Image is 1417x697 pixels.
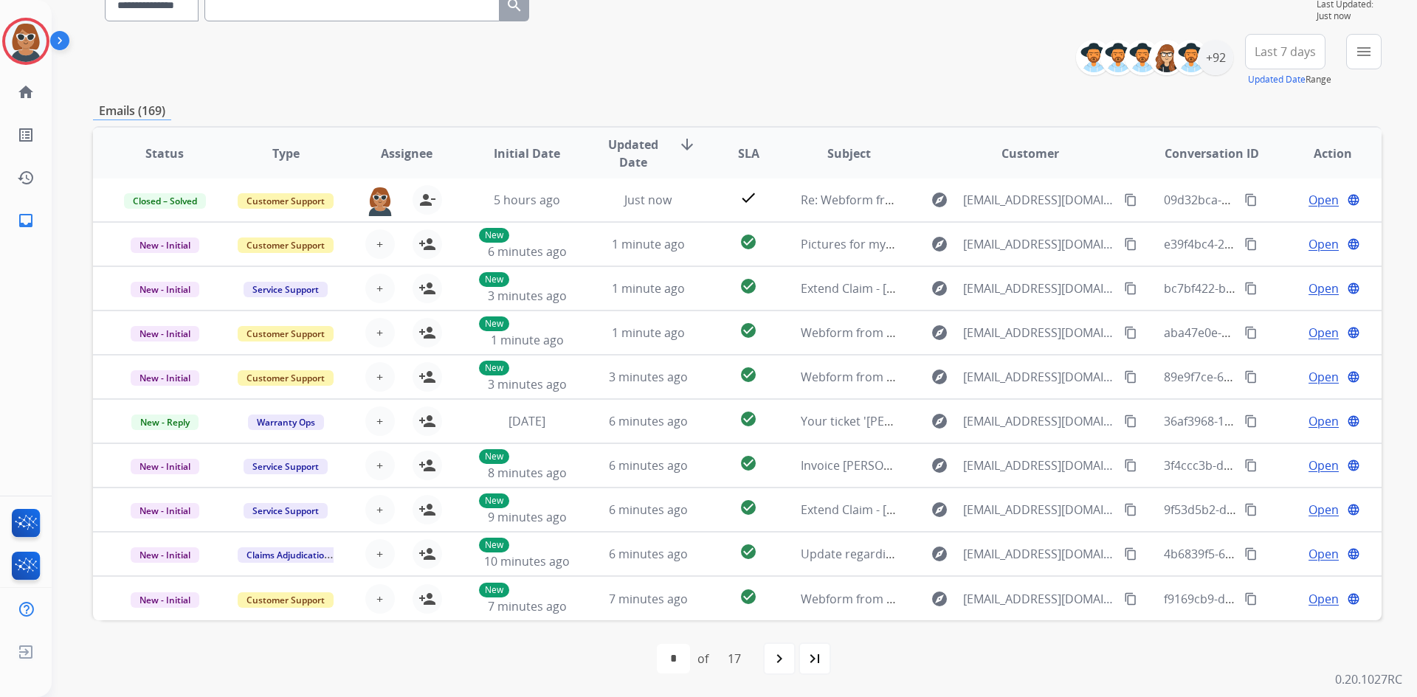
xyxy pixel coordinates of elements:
span: 10 minutes ago [484,553,570,569]
span: [DATE] [508,413,545,429]
span: Open [1309,191,1339,209]
mat-icon: language [1347,592,1360,606]
mat-icon: person_add [418,324,436,341]
span: 1 minute ago [491,332,564,348]
mat-icon: content_copy [1244,592,1258,606]
span: [EMAIL_ADDRESS][DOMAIN_NAME] [963,191,1115,209]
span: [EMAIL_ADDRESS][DOMAIN_NAME] [963,457,1115,474]
p: Emails (169) [93,102,171,120]
span: 3 minutes ago [488,376,567,392]
span: 89e9f7ce-6b75-4691-a303-feeb77ad4f79 [1164,369,1384,385]
mat-icon: language [1347,459,1360,472]
div: of [697,650,708,667]
mat-icon: content_copy [1244,547,1258,561]
span: 1 minute ago [612,325,685,341]
mat-icon: person_add [418,501,436,519]
mat-icon: content_copy [1124,370,1137,384]
span: Status [145,145,184,162]
button: + [365,229,395,259]
mat-icon: history [17,169,35,187]
mat-icon: person_remove [418,191,436,209]
p: 0.20.1027RC [1335,670,1402,688]
span: + [376,590,383,608]
span: Customer Support [238,193,334,209]
span: Pictures for my claim [801,236,918,252]
mat-icon: content_copy [1124,592,1137,606]
span: 6 minutes ago [609,457,688,474]
span: 6 minutes ago [609,546,688,562]
mat-icon: check_circle [739,499,757,516]
mat-icon: content_copy [1244,503,1258,516]
span: Just now [624,192,672,208]
span: Webform from [EMAIL_ADDRESS][DOMAIN_NAME] on [DATE] [801,369,1135,385]
mat-icon: content_copy [1124,326,1137,339]
p: New [479,361,509,375]
p: New [479,493,509,508]
span: Service Support [244,503,328,519]
mat-icon: check_circle [739,277,757,295]
mat-icon: person_add [418,412,436,430]
button: Last 7 days [1245,34,1325,69]
span: f9169cb9-d404-4d6d-b81f-61ea9d995b26 [1164,591,1390,607]
span: 8 minutes ago [488,465,567,481]
img: agent-avatar [365,185,395,216]
mat-icon: language [1347,193,1360,207]
span: Open [1309,501,1339,519]
span: Open [1309,412,1339,430]
p: New [479,272,509,287]
mat-icon: home [17,83,35,101]
mat-icon: content_copy [1244,193,1258,207]
span: 1 minute ago [612,280,685,297]
mat-icon: language [1347,370,1360,384]
mat-icon: check_circle [739,233,757,251]
span: Extend Claim - [PERSON_NAME] - Claim ID: b2cfd953-84d9-4e76-a4fb-3e245f3ce8b5 [801,502,1256,518]
span: [EMAIL_ADDRESS][DOMAIN_NAME] [963,590,1115,608]
span: Open [1309,457,1339,474]
span: New - Initial [131,326,199,341]
span: Webform from [EMAIL_ADDRESS][DOMAIN_NAME] on [DATE] [801,325,1135,341]
mat-icon: explore [931,280,948,297]
span: [EMAIL_ADDRESS][DOMAIN_NAME] [963,280,1115,297]
mat-icon: navigate_next [770,650,788,667]
mat-icon: person_add [418,235,436,253]
span: [EMAIL_ADDRESS][DOMAIN_NAME] [963,412,1115,430]
span: 7 minutes ago [609,591,688,607]
mat-icon: check [739,189,757,207]
span: + [376,412,383,430]
span: Warranty Ops [248,415,324,430]
span: Service Support [244,459,328,474]
button: + [365,406,395,436]
mat-icon: menu [1355,43,1373,60]
mat-icon: content_copy [1124,415,1137,428]
span: Type [272,145,300,162]
span: Subject [827,145,871,162]
span: 3f4ccc3b-dd36-442f-a44b-4bd6f5a398a8 [1164,457,1385,474]
span: 7 minutes ago [488,598,567,614]
span: 3 minutes ago [488,288,567,304]
span: Claims Adjudication [238,547,339,563]
mat-icon: explore [931,412,948,430]
span: Extend Claim - [PERSON_NAME] - Claim ID: 15e502be-9078-44ab-b772-7b414422239d [801,280,1266,297]
mat-icon: check_circle [739,322,757,339]
span: [EMAIL_ADDRESS][DOMAIN_NAME] [963,368,1115,386]
img: avatar [5,21,46,62]
button: + [365,584,395,614]
mat-icon: check_circle [739,543,757,561]
mat-icon: person_add [418,545,436,563]
mat-icon: last_page [806,650,824,667]
button: + [365,362,395,392]
mat-icon: content_copy [1124,282,1137,295]
span: [EMAIL_ADDRESS][DOMAIN_NAME] [963,235,1115,253]
button: + [365,318,395,347]
th: Action [1261,128,1382,179]
span: e39f4bc4-273b-48b3-931b-9e72c49e219d [1164,236,1390,252]
span: Re: Webform from [EMAIL_ADDRESS][DOMAIN_NAME] on [DATE] [801,192,1155,208]
span: Your ticket '[PERSON_NAME] ' has been closed [801,413,1057,429]
span: New - Initial [131,592,199,608]
span: 6 minutes ago [609,502,688,518]
span: Service Support [244,282,328,297]
span: 09d32bca-e915-46aa-8f3e-5dd332349992 [1164,192,1390,208]
mat-icon: person_add [418,368,436,386]
mat-icon: explore [931,545,948,563]
span: Customer [1001,145,1059,162]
